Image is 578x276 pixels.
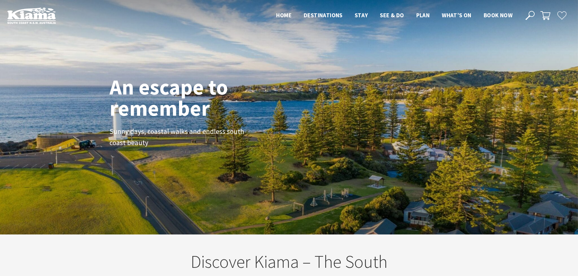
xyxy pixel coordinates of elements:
[442,12,472,19] span: What’s On
[7,7,56,24] img: Kiama Logo
[270,11,519,21] nav: Main Menu
[110,76,276,119] h1: An escape to remember
[380,12,404,19] span: See & Do
[110,126,246,148] p: Sunny days, coastal walks and endless south coast beauty
[484,12,512,19] span: Book now
[355,12,368,19] span: Stay
[304,12,343,19] span: Destinations
[416,12,430,19] span: Plan
[276,12,292,19] span: Home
